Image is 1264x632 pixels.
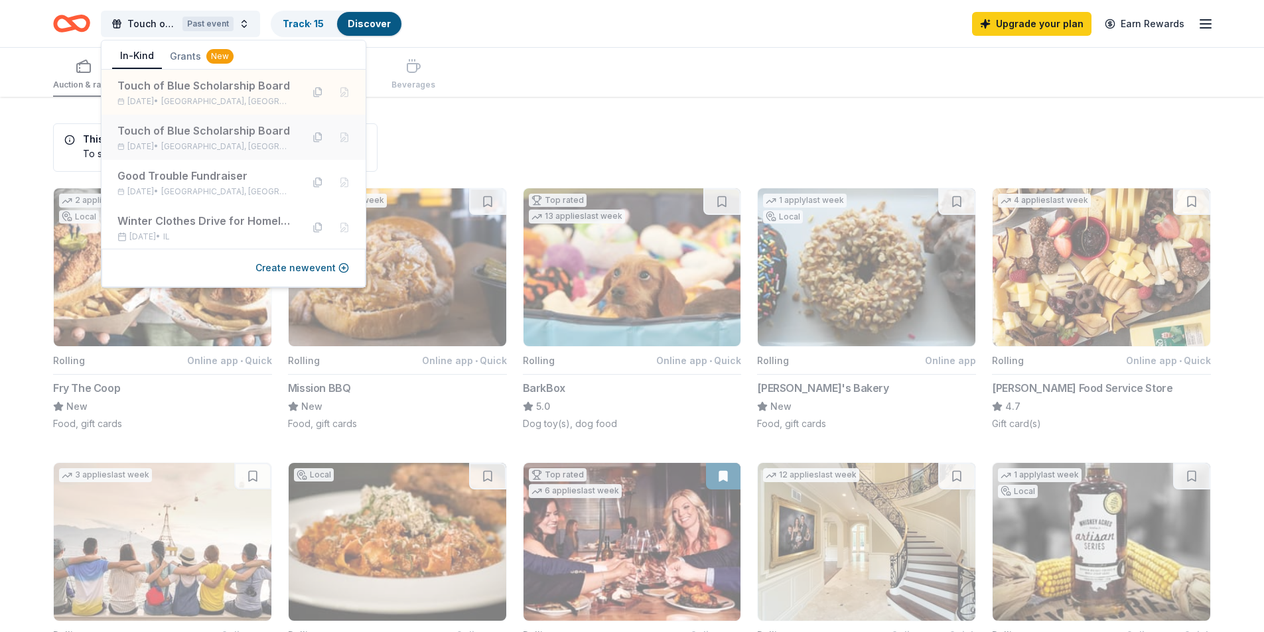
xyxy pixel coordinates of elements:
[206,49,234,64] div: New
[182,17,234,31] div: Past event
[271,11,403,37] button: Track· 15Discover
[972,12,1091,36] a: Upgrade your plan
[53,188,272,430] button: Image for Fry The Coop2 applieslast weekLocalRollingOnline app•QuickFry The CoopNewFood, gift cards
[1097,12,1192,36] a: Earn Rewards
[161,186,291,197] span: [GEOGRAPHIC_DATA], [GEOGRAPHIC_DATA]
[101,11,260,37] button: Touch of Blue Scholarship BoardPast event
[288,188,507,430] button: Image for Mission BBQ3 applieslast weekRollingOnline app•QuickMission BBQNewFood, gift cards
[161,141,291,152] span: [GEOGRAPHIC_DATA], [GEOGRAPHIC_DATA]
[53,8,90,39] a: Home
[348,18,391,29] a: Discover
[117,186,291,197] div: [DATE] •
[117,96,291,107] div: [DATE] •
[117,78,291,94] div: Touch of Blue Scholarship Board
[117,141,291,152] div: [DATE] •
[117,168,291,184] div: Good Trouble Fundraiser
[117,231,291,242] div: [DATE] •
[161,96,291,107] span: [GEOGRAPHIC_DATA], [GEOGRAPHIC_DATA]
[127,16,177,32] span: Touch of Blue Scholarship Board
[163,231,170,242] span: IL
[117,123,291,139] div: Touch of Blue Scholarship Board
[283,18,324,29] a: Track· 15
[992,188,1211,430] button: Image for Gordon Food Service Store4 applieslast weekRollingOnline app•Quick[PERSON_NAME] Food Se...
[523,188,742,430] button: Image for BarkBoxTop rated13 applieslast weekRollingOnline app•QuickBarkBox5.0Dog toy(s), dog food
[64,147,324,160] div: To save donors and apply, please create a new event.
[117,213,291,229] div: Winter Clothes Drive for Homeless
[255,260,349,276] button: Create newevent
[112,44,162,69] button: In-Kind
[757,188,976,430] button: Image for DeEtta's Bakery1 applylast weekLocalRollingOnline app[PERSON_NAME]'s BakeryNewFood, gif...
[162,44,242,68] button: Grants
